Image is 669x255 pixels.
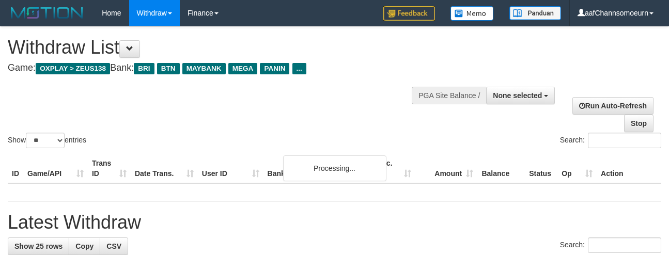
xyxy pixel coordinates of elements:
span: BTN [157,63,180,74]
th: Bank Acc. Name [263,154,354,183]
a: Run Auto-Refresh [572,97,654,115]
a: Stop [624,115,654,132]
img: Button%20Memo.svg [450,6,494,21]
th: Game/API [23,154,88,183]
label: Search: [560,237,661,253]
label: Search: [560,133,661,148]
h4: Game: Bank: [8,63,435,73]
input: Search: [588,133,661,148]
span: None selected [493,91,542,100]
span: PANIN [260,63,289,74]
th: ID [8,154,23,183]
th: User ID [198,154,263,183]
input: Search: [588,237,661,253]
a: Copy [69,237,100,255]
a: CSV [100,237,128,255]
span: OXPLAY > ZEUS138 [36,63,110,74]
span: MAYBANK [182,63,226,74]
select: Showentries [26,133,65,148]
div: PGA Site Balance / [412,87,486,104]
th: Amount [415,154,477,183]
button: None selected [486,87,555,104]
img: Feedback.jpg [383,6,435,21]
label: Show entries [8,133,86,148]
th: Date Trans. [131,154,198,183]
th: Balance [477,154,525,183]
span: MEGA [228,63,258,74]
th: Trans ID [88,154,131,183]
span: Copy [75,242,94,250]
th: Status [525,154,557,183]
span: CSV [106,242,121,250]
div: Processing... [283,155,386,181]
h1: Latest Withdraw [8,212,661,233]
span: ... [292,63,306,74]
img: MOTION_logo.png [8,5,86,21]
span: BRI [134,63,154,74]
a: Show 25 rows [8,237,69,255]
h1: Withdraw List [8,37,435,58]
th: Action [597,154,661,183]
span: Show 25 rows [14,242,63,250]
th: Op [557,154,597,183]
img: panduan.png [509,6,561,20]
th: Bank Acc. Number [353,154,415,183]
